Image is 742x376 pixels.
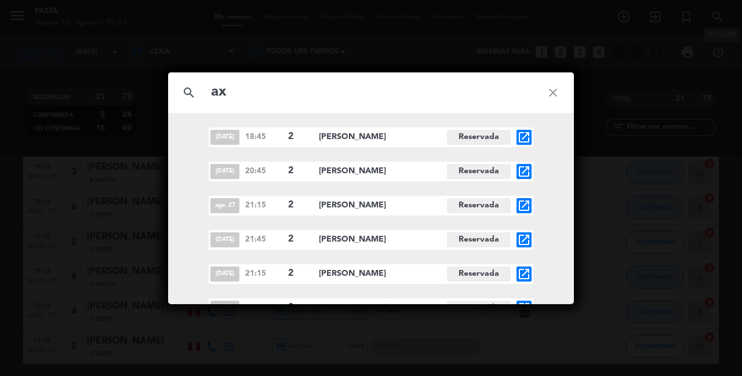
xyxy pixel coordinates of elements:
span: 21:15 [245,199,282,211]
i: search [168,72,210,114]
span: 2 [288,198,309,213]
span: 2 [288,266,309,281]
span: [DATE] [210,267,239,282]
span: [PERSON_NAME] [319,199,447,212]
span: [PERSON_NAME] [319,267,447,280]
i: open_in_new [517,233,531,247]
span: 13:00 [245,302,282,314]
span: [DATE] [210,232,239,247]
span: [PERSON_NAME] [319,301,447,315]
span: Reservada [447,198,511,213]
span: Reservada [447,164,511,179]
i: open_in_new [517,301,531,315]
i: open_in_new [517,130,531,144]
i: open_in_new [517,165,531,178]
span: Reservada [447,232,511,247]
i: close [532,72,574,114]
input: Buscar reservas [210,81,532,104]
span: 2 [288,300,309,315]
span: 2 [288,129,309,144]
i: open_in_new [517,267,531,281]
span: 20:45 [245,165,282,177]
span: Reservada [447,267,511,282]
i: open_in_new [517,199,531,213]
span: Reservada [447,301,511,316]
span: ago. 27 [210,198,239,213]
span: [PERSON_NAME] [319,130,447,144]
span: [DATE] [210,164,239,179]
span: Reservada [447,130,511,145]
span: 2 [288,232,309,247]
span: 21:45 [245,233,282,246]
span: [PERSON_NAME] [319,165,447,178]
span: 21:15 [245,268,282,280]
span: ago. 11 [210,301,239,316]
span: [PERSON_NAME] [319,233,447,246]
span: 18:45 [245,131,282,143]
span: 2 [288,163,309,178]
span: [DATE] [210,130,239,145]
